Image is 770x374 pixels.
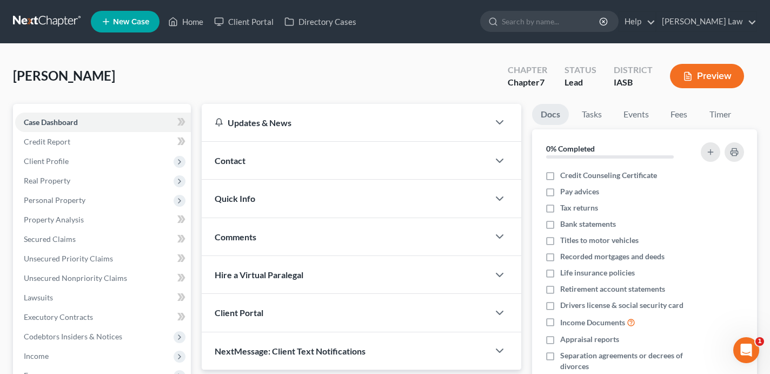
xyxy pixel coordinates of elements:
a: Lawsuits [15,288,191,307]
span: Secured Claims [24,234,76,244]
span: Comments [215,232,256,242]
a: Docs [532,104,569,125]
a: Client Portal [209,12,279,31]
span: Client Portal [215,307,263,318]
span: Credit Report [24,137,70,146]
div: District [614,64,653,76]
span: Drivers license & social security card [560,300,683,311]
a: Timer [701,104,740,125]
a: Events [615,104,658,125]
a: Directory Cases [279,12,362,31]
span: Retirement account statements [560,284,665,294]
span: Client Profile [24,156,69,166]
span: Bank statements [560,219,616,229]
a: [PERSON_NAME] Law [656,12,756,31]
span: Hire a Virtual Paralegal [215,270,303,280]
span: Unsecured Nonpriority Claims [24,273,127,283]
div: Status [565,64,596,76]
span: Titles to motor vehicles [560,235,639,246]
span: Real Property [24,176,70,185]
div: Updates & News [215,117,476,128]
strong: 0% Completed [546,144,595,153]
span: Codebtors Insiders & Notices [24,332,122,341]
span: Contact [215,155,245,166]
a: Property Analysis [15,210,191,229]
span: Life insurance policies [560,267,635,278]
span: 7 [540,77,545,87]
span: Lawsuits [24,293,53,302]
a: Tasks [573,104,610,125]
a: Secured Claims [15,229,191,249]
button: Preview [670,64,744,88]
div: Chapter [508,76,547,89]
a: Case Dashboard [15,113,191,132]
iframe: Intercom live chat [733,337,759,363]
span: Personal Property [24,195,85,205]
span: Quick Info [215,193,255,204]
input: Search by name... [502,11,601,31]
span: Income [24,351,49,360]
span: NextMessage: Client Text Notifications [215,346,366,356]
span: Income Documents [560,317,625,328]
a: Home [163,12,209,31]
span: Property Analysis [24,215,84,224]
span: 1 [755,337,764,346]
div: Chapter [508,64,547,76]
span: Tax returns [560,202,598,213]
span: [PERSON_NAME] [13,68,115,83]
a: Help [619,12,655,31]
a: Unsecured Nonpriority Claims [15,268,191,288]
span: Separation agreements or decrees of divorces [560,350,692,372]
span: Recorded mortgages and deeds [560,251,665,262]
div: Lead [565,76,596,89]
span: Unsecured Priority Claims [24,254,113,263]
span: Executory Contracts [24,312,93,321]
a: Executory Contracts [15,307,191,327]
span: Credit Counseling Certificate [560,170,657,181]
span: Case Dashboard [24,117,78,127]
span: Pay advices [560,186,599,197]
span: Appraisal reports [560,334,619,345]
a: Fees [662,104,696,125]
a: Credit Report [15,132,191,152]
div: IASB [614,76,653,89]
span: New Case [113,18,149,26]
a: Unsecured Priority Claims [15,249,191,268]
